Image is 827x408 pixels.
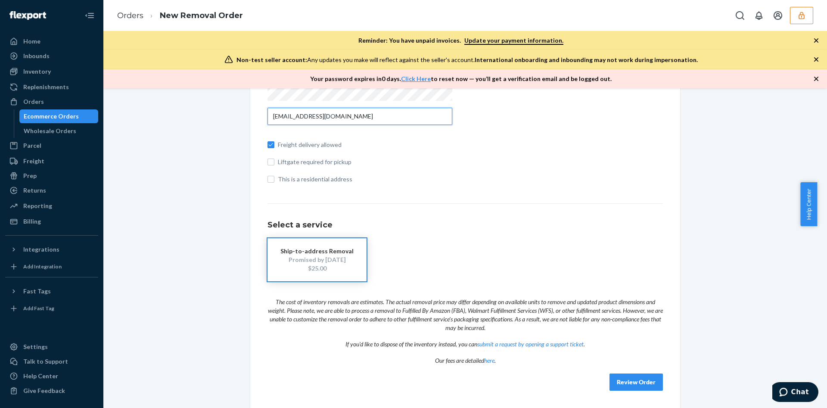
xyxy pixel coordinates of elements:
[267,238,367,281] button: Ship-to-address RemovalPromised by [DATE]$25.00
[23,202,52,210] div: Reporting
[750,7,768,24] button: Open notifications
[280,264,354,273] div: $25.00
[236,56,698,64] div: Any updates you make will reflect against the seller's account.
[23,372,58,380] div: Help Center
[23,67,51,76] div: Inventory
[267,141,274,148] input: Freight delivery allowed
[358,36,563,45] p: Reminder: You have unpaid invoices.
[23,37,40,46] div: Home
[267,108,452,125] input: Email (Required)
[19,109,99,123] a: Ecommerce Orders
[475,56,698,63] span: International onboarding and inbounding may not work during impersonation.
[23,263,62,270] div: Add Integration
[160,11,243,20] a: New Removal Order
[310,75,612,83] p: Your password expires in 0 days . to reset now — you’ll get a verification email and be logged out.
[19,124,99,138] a: Wholesale Orders
[9,11,46,20] img: Flexport logo
[5,80,98,94] a: Replenishments
[267,221,663,230] h1: Select a service
[5,169,98,183] a: Prep
[23,141,41,150] div: Parcel
[267,176,274,183] input: This is a residential address
[23,52,50,60] div: Inbounds
[23,287,51,296] div: Fast Tags
[81,7,98,24] button: Close Navigation
[267,332,663,349] p: If you'd like to dispose of the inventory instead, you can .
[267,290,663,332] p: The cost of inventory removals are estimates. The actual removal price may differ depending on av...
[5,139,98,153] a: Parcel
[23,171,37,180] div: Prep
[769,7,787,24] button: Open account menu
[5,355,98,368] button: Talk to Support
[23,245,59,254] div: Integrations
[23,157,44,165] div: Freight
[23,386,65,395] div: Give Feedback
[5,95,98,109] a: Orders
[5,49,98,63] a: Inbounds
[477,340,584,348] a: submit a request by opening a support ticket
[401,75,431,82] a: Click Here
[280,247,354,255] div: Ship-to-address Removal
[23,186,46,195] div: Returns
[5,65,98,78] a: Inventory
[23,343,48,351] div: Settings
[117,11,143,20] a: Orders
[772,382,818,404] iframe: Opens a widget where you can chat to one of our agents
[800,182,817,226] button: Help Center
[5,302,98,315] a: Add Fast Tag
[5,199,98,213] a: Reporting
[110,3,250,28] ol: breadcrumbs
[5,340,98,354] a: Settings
[23,305,54,312] div: Add Fast Tag
[5,369,98,383] a: Help Center
[5,215,98,228] a: Billing
[23,217,41,226] div: Billing
[23,357,68,366] div: Talk to Support
[5,154,98,168] a: Freight
[23,83,69,91] div: Replenishments
[731,7,749,24] button: Open Search Box
[5,34,98,48] a: Home
[278,140,452,149] span: Freight delivery allowed
[24,112,79,121] div: Ecommerce Orders
[464,37,563,45] a: Update your payment information.
[5,384,98,398] button: Give Feedback
[5,243,98,256] button: Integrations
[23,97,44,106] div: Orders
[267,349,663,365] p: Our fees are detailed .
[5,284,98,298] button: Fast Tags
[278,175,452,184] span: This is a residential address
[278,158,452,166] span: Liftgate required for pickup
[236,56,307,63] span: Non-test seller account:
[280,255,354,264] div: Promised by [DATE]
[484,357,494,364] a: here
[24,127,76,135] div: Wholesale Orders
[267,159,274,165] input: Liftgate required for pickup
[5,184,98,197] a: Returns
[609,374,663,391] button: Review Order
[5,260,98,274] a: Add Integration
